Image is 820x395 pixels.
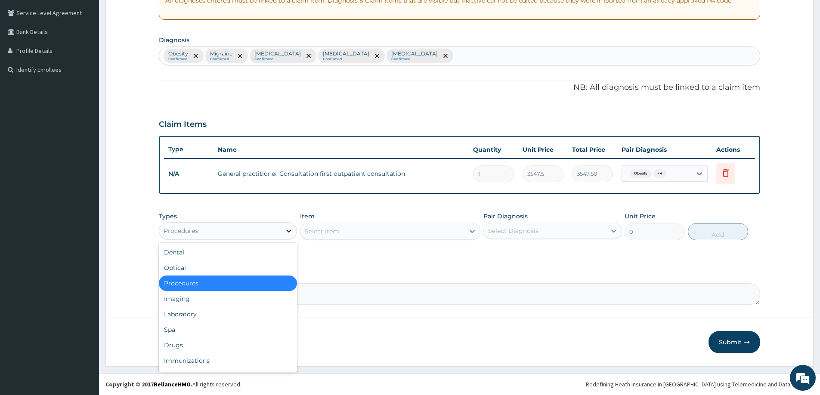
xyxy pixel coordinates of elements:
[254,57,301,61] small: Confirmed
[99,373,820,395] footer: All rights reserved.
[159,291,297,306] div: Imaging
[442,52,449,60] span: remove selection option
[159,322,297,337] div: Spa
[141,4,162,25] div: Minimize live chat window
[568,141,617,158] th: Total Price
[159,271,760,279] label: Comment
[16,43,35,64] img: d_794563401_company_1708531726252_794563401
[159,245,297,260] div: Dental
[159,306,297,322] div: Laboratory
[159,260,297,276] div: Optical
[210,57,232,61] small: Confirmed
[483,212,528,220] label: Pair Diagnosis
[214,165,469,182] td: General practitioner Consultation first outpatient consultation
[50,108,119,195] span: We're online!
[159,120,207,129] h3: Claim Items
[488,227,538,235] div: Select Diagnosis
[323,57,369,61] small: Confirmed
[168,57,188,61] small: Confirmed
[164,141,214,157] th: Type
[254,50,301,57] p: [MEDICAL_DATA]
[214,141,469,158] th: Name
[653,169,666,178] span: + 4
[688,223,748,240] button: Add
[391,50,438,57] p: [MEDICAL_DATA]
[159,368,297,384] div: Others
[391,57,438,61] small: Confirmed
[4,235,164,265] textarea: Type your message and hit 'Enter'
[159,276,297,291] div: Procedures
[159,213,177,220] label: Types
[159,36,189,44] label: Diagnosis
[305,227,339,236] div: Select Item
[159,82,760,93] p: NB: All diagnosis must be linked to a claim item
[373,52,381,60] span: remove selection option
[210,50,232,57] p: Migraine
[712,141,755,158] th: Actions
[159,353,297,368] div: Immunizations
[168,50,188,57] p: Obesity
[45,48,145,59] div: Chat with us now
[159,337,297,353] div: Drugs
[518,141,568,158] th: Unit Price
[164,227,198,235] div: Procedures
[192,52,200,60] span: remove selection option
[323,50,369,57] p: [MEDICAL_DATA]
[154,380,191,388] a: RelianceHMO
[586,380,814,389] div: Redefining Heath Insurance in [GEOGRAPHIC_DATA] using Telemedicine and Data Science!
[300,212,315,220] label: Item
[236,52,244,60] span: remove selection option
[105,380,192,388] strong: Copyright © 2017 .
[625,212,656,220] label: Unit Price
[630,169,652,178] span: Obesity
[305,52,313,60] span: remove selection option
[469,141,518,158] th: Quantity
[617,141,712,158] th: Pair Diagnosis
[164,166,214,182] td: N/A
[709,331,760,353] button: Submit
